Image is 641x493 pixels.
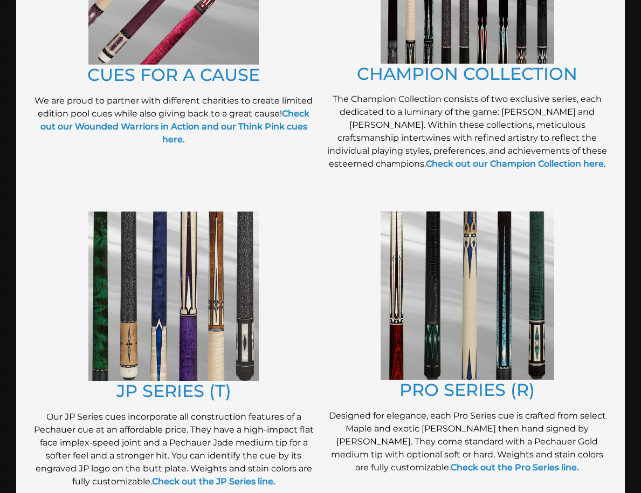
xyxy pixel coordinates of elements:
a: Check out our Wounded Warriors in Action and our Think Pink cues here. [40,108,310,145]
p: Our JP Series cues incorporate all construction features of a Pechauer cue at an affordable price... [32,410,315,488]
a: CHAMPION COLLECTION [357,63,577,84]
a: PRO SERIES (R) [399,379,535,400]
p: We are proud to partner with different charities to create limited edition pool cues while also g... [32,94,315,146]
p: Designed for elegance, each Pro Series cue is crafted from select Maple and exotic [PERSON_NAME] ... [326,409,609,474]
a: JP SERIES (T) [116,380,231,401]
a: Check out the Pro Series line. [451,462,579,473]
p: The Champion Collection consists of two exclusive series, each dedicated to a luminary of the gam... [326,93,609,170]
a: Check out the JP Series line. [152,476,275,487]
a: Check out our Champion Collection here [426,159,604,169]
a: CUES FOR A CAUSE [87,64,260,85]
